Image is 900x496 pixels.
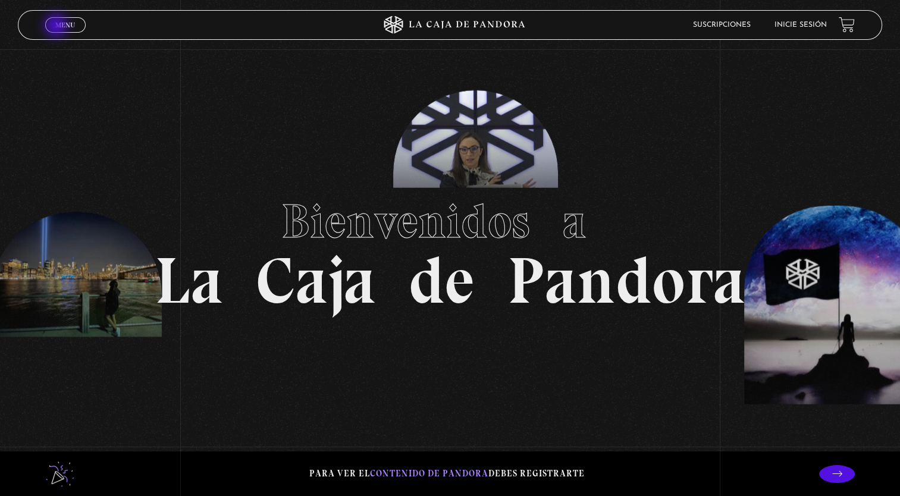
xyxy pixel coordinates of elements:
[370,468,488,479] span: contenido de Pandora
[55,21,75,29] span: Menu
[309,466,585,482] p: Para ver el debes registrarte
[839,17,855,33] a: View your shopping cart
[51,31,79,39] span: Cerrar
[155,183,745,313] h1: La Caja de Pandora
[774,21,827,29] a: Inicie sesión
[693,21,751,29] a: Suscripciones
[281,193,619,250] span: Bienvenidos a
